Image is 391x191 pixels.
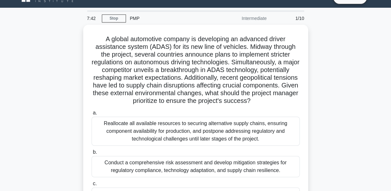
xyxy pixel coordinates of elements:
[126,12,214,25] div: PMP
[92,117,300,146] div: Reallocate all available resources to securing alternative supply chains, ensuring component avai...
[214,12,271,25] div: Intermediate
[92,156,300,177] div: Conduct a comprehensive risk assessment and develop mitigation strategies for regulatory complian...
[93,149,97,155] span: b.
[83,12,102,25] div: 7:42
[102,14,126,23] a: Stop
[271,12,308,25] div: 1/10
[93,110,97,115] span: a.
[93,181,97,186] span: c.
[91,35,300,105] h5: A global automotive company is developing an advanced driver assistance system (ADAS) for its new...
